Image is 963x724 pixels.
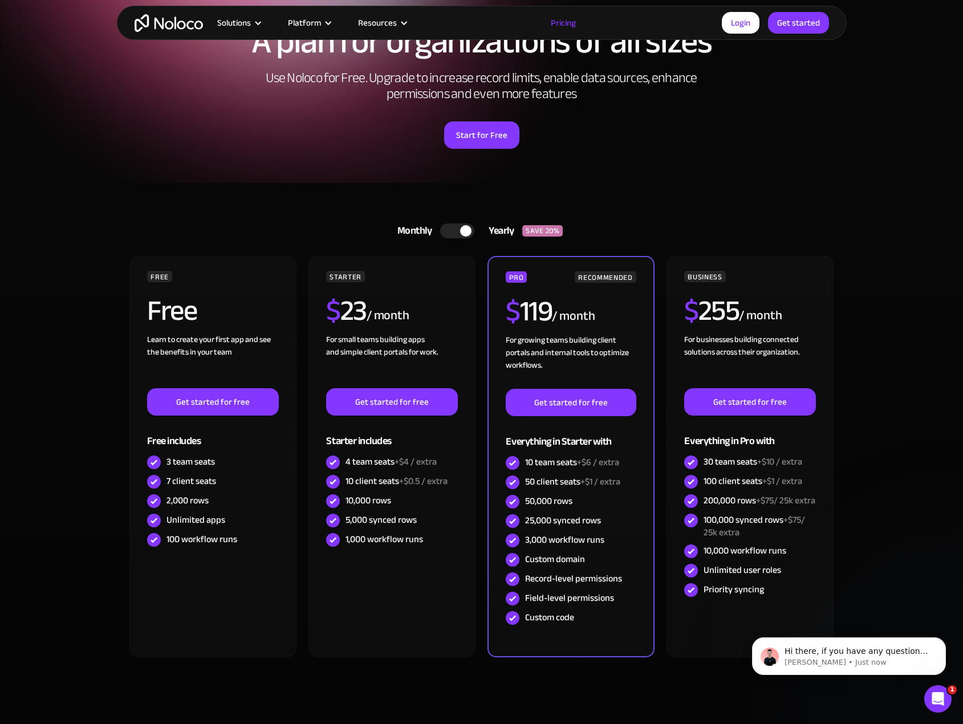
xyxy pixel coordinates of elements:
h2: 255 [684,296,739,325]
div: For businesses building connected solutions across their organization. ‍ [684,333,815,388]
div: PRO [506,271,527,283]
div: 100,000 synced rows [704,514,815,539]
div: Free includes [147,416,278,453]
div: Learn to create your first app and see the benefits in your team ‍ [147,333,278,388]
a: Get started for free [684,388,815,416]
span: +$0.5 / extra [399,473,448,490]
div: 100 client seats [704,475,802,487]
a: Get started for free [147,388,278,416]
div: 2,000 rows [166,494,209,507]
a: home [135,14,203,32]
span: +$1 / extra [580,473,620,490]
div: 10,000 rows [346,494,391,507]
div: 3 team seats [166,455,215,468]
a: Login [722,12,759,34]
div: 50 client seats [525,475,620,488]
a: Get started for free [506,389,636,416]
div: 100 workflow runs [166,533,237,546]
h2: 119 [506,297,552,326]
iframe: Intercom live chat [924,685,952,713]
div: 4 team seats [346,455,437,468]
div: Solutions [217,15,251,30]
div: BUSINESS [684,271,725,282]
div: / month [367,307,409,325]
div: Platform [274,15,344,30]
div: Starter includes [326,416,457,453]
div: For small teams building apps and simple client portals for work. ‍ [326,333,457,388]
div: Field-level permissions [525,592,614,604]
span: $ [684,284,698,337]
a: Get started [768,12,829,34]
span: $ [506,284,520,338]
div: 5,000 synced rows [346,514,417,526]
span: $ [326,284,340,337]
div: Platform [288,15,321,30]
div: 7 client seats [166,475,216,487]
div: Everything in Pro with [684,416,815,453]
div: STARTER [326,271,364,282]
div: / month [739,307,782,325]
span: +$75/ 25k extra [756,492,815,509]
h2: Use Noloco for Free. Upgrade to increase record limits, enable data sources, enhance permissions ... [254,70,710,102]
div: SAVE 20% [522,225,563,237]
span: +$10 / extra [757,453,802,470]
div: / month [552,307,595,326]
div: FREE [147,271,172,282]
div: Unlimited apps [166,514,225,526]
div: Everything in Starter with [506,416,636,453]
div: Resources [344,15,420,30]
div: Resources [358,15,397,30]
div: Custom domain [525,553,585,566]
a: Pricing [537,15,590,30]
iframe: Intercom notifications message [735,613,963,693]
div: For growing teams building client portals and internal tools to optimize workflows. [506,334,636,389]
a: Get started for free [326,388,457,416]
div: 1,000 workflow runs [346,533,423,546]
div: 3,000 workflow runs [525,534,604,546]
div: 30 team seats [704,455,802,468]
div: Custom code [525,611,574,624]
h2: 23 [326,296,367,325]
span: +$6 / extra [577,454,619,471]
div: Record-level permissions [525,572,622,585]
div: Monthly [383,222,441,239]
div: RECOMMENDED [575,271,636,283]
span: +$1 / extra [762,473,802,490]
div: 25,000 synced rows [525,514,601,527]
span: +$75/ 25k extra [704,511,805,541]
div: 10,000 workflow runs [704,544,786,557]
div: Unlimited user roles [704,564,781,576]
div: 10 client seats [346,475,448,487]
h2: Free [147,296,197,325]
span: 1 [948,685,957,694]
div: Solutions [203,15,274,30]
div: 50,000 rows [525,495,572,507]
div: 10 team seats [525,456,619,469]
div: Priority syncing [704,583,764,596]
h1: A plan for organizations of all sizes [128,25,835,59]
span: +$4 / extra [395,453,437,470]
div: Yearly [474,222,522,239]
div: 200,000 rows [704,494,815,507]
a: Start for Free [444,121,519,149]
